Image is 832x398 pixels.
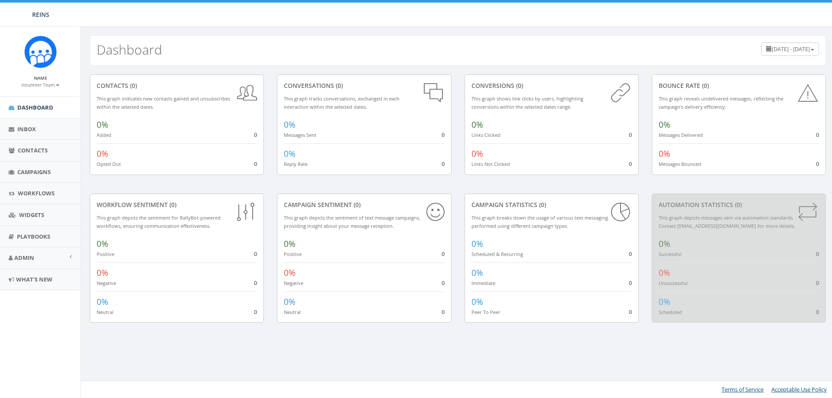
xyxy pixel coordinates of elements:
small: This graph indicates new contacts gained and unsubscribes within the selected dates. [97,95,230,110]
span: 0 [254,250,257,258]
span: 0 [816,250,819,258]
span: 0 [816,308,819,316]
div: Automation Statistics [659,201,819,209]
span: 0% [471,267,483,278]
a: Terms of Service [721,385,764,393]
span: 0 [442,308,445,316]
span: Widgets [19,211,44,219]
span: 0 [442,250,445,258]
small: Opted Out [97,161,121,167]
h2: Dashboard [97,42,162,57]
span: Workflows [18,189,55,197]
div: contacts [97,81,257,90]
small: This graph depicts the sentiment for RallyBot-powered workflows, ensuring communication effective... [97,214,221,229]
span: 0% [97,267,108,278]
a: Acceptable Use Policy [771,385,827,393]
span: 0 [254,308,257,316]
small: Scheduled [659,309,682,315]
span: 0 [816,131,819,139]
span: 0% [659,119,670,130]
small: Neutral [97,309,114,315]
small: Peer To Peer [471,309,500,315]
small: Unsuccessful [659,280,688,286]
span: (0) [537,201,546,209]
span: 0% [471,119,483,130]
span: (0) [168,201,176,209]
span: 0% [659,296,670,307]
small: Links Clicked [471,132,500,138]
span: Admin [14,254,34,262]
div: Campaign Statistics [471,201,632,209]
small: Messages Delivered [659,132,703,138]
span: 0 [816,160,819,168]
small: Links Not Clicked [471,161,510,167]
small: Messages Sent [284,132,316,138]
small: Positive [284,251,302,257]
span: 0 [254,160,257,168]
div: conversions [471,81,632,90]
div: Bounce Rate [659,81,819,90]
span: 0% [97,148,108,159]
span: 0 [629,160,632,168]
small: Neutral [284,309,301,315]
small: Volunteer Team [21,82,59,88]
span: 0% [97,238,108,249]
small: This graph tracks conversations, exchanged in each interaction within the selected dates. [284,95,400,110]
span: What's New [16,275,52,283]
span: (0) [352,201,361,209]
span: 0 [254,279,257,287]
small: This graph shows link clicks by users, highlighting conversions within the selected dates range. [471,95,583,110]
small: Successful [659,251,682,257]
span: 0% [97,296,108,307]
span: Dashboard [17,104,53,111]
span: Playbooks [17,233,50,240]
small: This graph depicts the sentiment of text message campaigns, providing insight about your message ... [284,214,420,229]
span: 0 [442,131,445,139]
span: 0% [284,238,296,249]
span: (0) [128,81,137,90]
span: 0% [471,296,483,307]
span: (0) [700,81,709,90]
span: 0 [254,131,257,139]
small: Scheduled & Recurring [471,251,523,257]
span: 0 [442,279,445,287]
small: Reply Rate [284,161,308,167]
span: 0% [97,119,108,130]
span: 0% [284,296,296,307]
span: 0% [471,238,483,249]
span: 0 [629,308,632,316]
small: Negative [97,280,116,286]
span: 0 [629,250,632,258]
small: This graph depicts messages sent via automation standards. Contact [EMAIL_ADDRESS][DOMAIN_NAME] f... [659,214,795,229]
span: 0% [659,238,670,249]
small: Added [97,132,111,138]
span: 0 [629,279,632,287]
small: Name [34,75,47,81]
span: 0% [471,148,483,159]
span: 0 [442,160,445,168]
div: Campaign Sentiment [284,201,444,209]
small: This graph reveals undelivered messages, reflecting the campaign's delivery efficiency. [659,95,783,110]
span: REINS [32,10,49,19]
span: Contacts [18,146,48,154]
small: This graph breaks down the usage of various text messaging performed using different campaign types. [471,214,608,229]
a: Volunteer Team [21,81,59,88]
span: [DATE] - [DATE] [772,45,810,53]
div: conversations [284,81,444,90]
span: 0% [659,267,670,278]
span: 0% [659,148,670,159]
small: Immediate [471,280,495,286]
div: Workflow Sentiment [97,201,257,209]
span: 0% [284,148,296,159]
span: (0) [733,201,742,209]
span: 0% [284,267,296,278]
span: 0% [284,119,296,130]
span: (0) [514,81,523,90]
span: 0 [629,131,632,139]
small: Positive [97,251,114,257]
small: Messages Bounced [659,161,701,167]
small: Negative [284,280,303,286]
img: Rally_Corp_Icon_1.png [24,36,57,68]
span: Campaigns [17,168,51,176]
span: (0) [334,81,343,90]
